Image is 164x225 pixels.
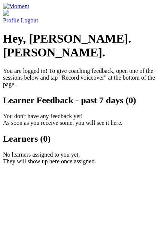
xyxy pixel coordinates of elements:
[3,10,9,16] img: default_avatar-b4e2223d03051bc43aaaccfb402a43260a3f17acc7fafc1603fdf008d6cba3c9.png
[3,3,29,10] img: Moment
[21,17,38,24] a: Logout
[3,95,161,105] h2: Learner Feedback - past 7 days (0)
[3,32,161,59] h1: Hey, [PERSON_NAME].[PERSON_NAME].
[3,113,161,126] p: You don't have any feedback yet! As soon as you receive some, you will see it here.
[3,68,161,88] p: You are logged in! To give coaching feedback, open one of the sessions below and tap "Record voic...
[3,10,161,24] a: Profile
[3,134,161,144] h2: Learners (0)
[3,151,161,165] p: No learners assigned to you yet. They will show up here once assigned.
